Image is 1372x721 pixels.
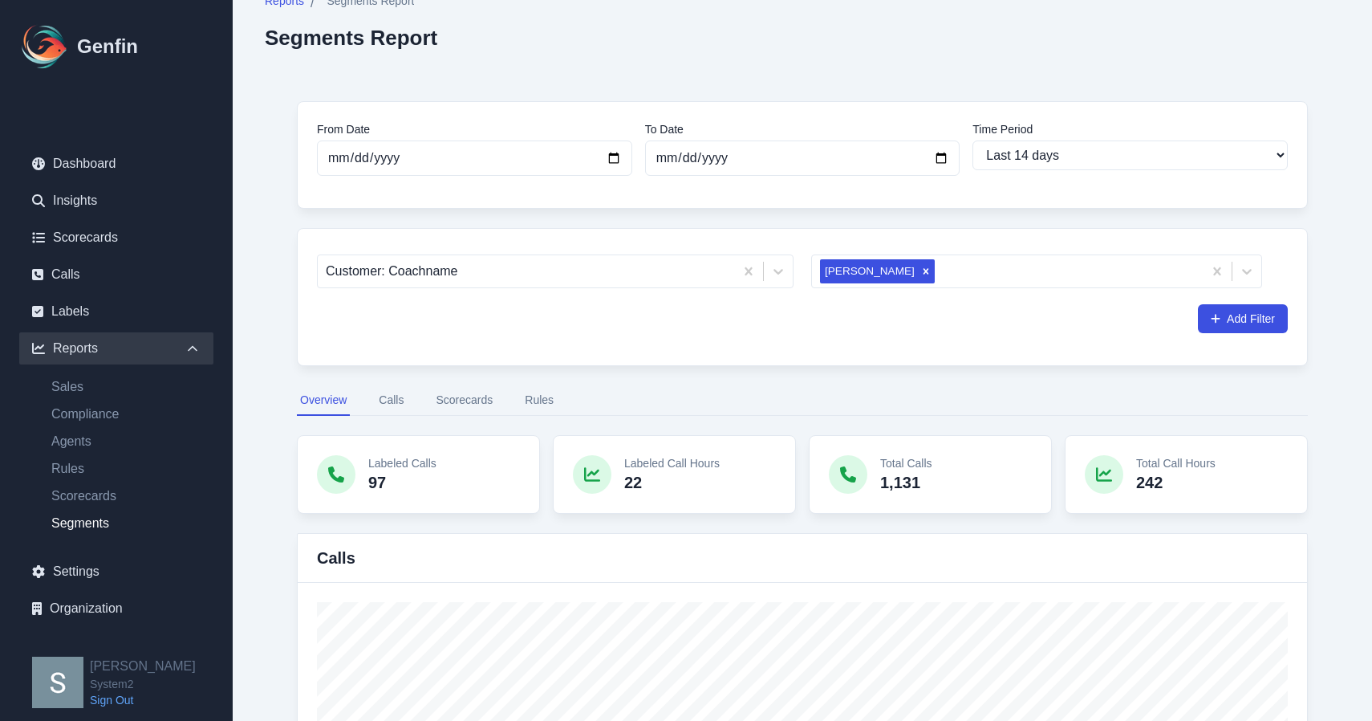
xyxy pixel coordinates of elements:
a: Agents [39,432,213,451]
label: Time Period [972,121,1288,137]
h2: Segments Report [265,26,437,50]
button: Add Filter [1198,304,1288,333]
a: Compliance [39,405,213,424]
a: Insights [19,185,213,217]
a: Sign Out [90,692,196,708]
p: 22 [624,471,720,494]
p: Labeled Calls [368,455,436,471]
a: Scorecards [19,222,213,254]
h2: [PERSON_NAME] [90,657,196,676]
label: From Date [317,121,632,137]
img: Logo [19,21,71,72]
a: Sales [39,377,213,397]
p: 97 [368,471,436,494]
a: Calls [19,259,213,291]
button: Rules [522,385,557,416]
button: Calls [375,385,407,416]
p: Total Call Hours [1136,455,1216,471]
a: Segments [39,514,213,533]
p: Total Calls [880,455,932,471]
div: [PERSON_NAME] [820,259,917,283]
a: Rules [39,459,213,479]
span: System2 [90,676,196,692]
a: Dashboard [19,148,213,180]
a: Labels [19,295,213,328]
h3: Calls [317,547,355,569]
p: 242 [1136,471,1216,494]
a: Scorecards [39,487,213,506]
div: Remove Taliyah Dozier [917,259,935,283]
p: Labeled Call Hours [624,455,720,471]
h1: Genfin [77,34,138,59]
button: Scorecards [432,385,496,416]
a: Settings [19,556,213,588]
button: Overview [297,385,350,416]
a: Organization [19,593,213,625]
p: 1,131 [880,471,932,494]
label: To Date [645,121,960,137]
div: Reports [19,332,213,365]
img: Savannah Sherard [32,657,83,708]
